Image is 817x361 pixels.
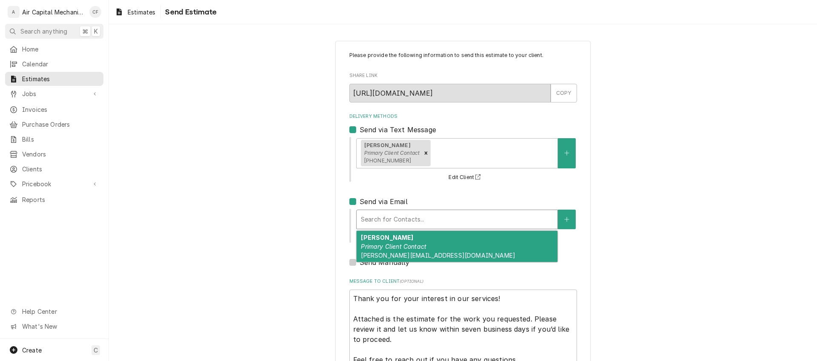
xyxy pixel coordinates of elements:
[94,346,98,355] span: C
[5,319,103,333] a: Go to What's New
[447,172,484,183] button: Edit Client
[5,57,103,71] a: Calendar
[360,257,410,267] label: Send Manually
[360,125,436,135] label: Send via Text Message
[558,210,576,229] button: Create New Contact
[163,6,217,18] span: Send Estimate
[22,347,42,354] span: Create
[22,105,99,114] span: Invoices
[22,179,86,188] span: Pricebook
[400,279,423,284] span: ( optional )
[22,89,86,98] span: Jobs
[111,5,159,19] a: Estimates
[5,177,103,191] a: Go to Pricebook
[5,72,103,86] a: Estimates
[5,193,103,207] a: Reports
[349,278,577,285] label: Message to Client
[364,157,411,164] span: [PHONE_NUMBER]
[421,140,431,166] div: Remove [object Object]
[22,307,98,316] span: Help Center
[349,72,577,79] label: Share Link
[22,165,99,173] span: Clients
[360,196,408,207] label: Send via Email
[5,102,103,117] a: Invoices
[361,243,426,250] em: Primary Client Contact
[5,132,103,146] a: Bills
[8,6,20,18] div: A
[22,135,99,144] span: Bills
[89,6,101,18] div: Charles Faure's Avatar
[5,42,103,56] a: Home
[5,117,103,131] a: Purchase Orders
[82,27,88,36] span: ⌘
[5,24,103,39] button: Search anything⌘K
[20,27,67,36] span: Search anything
[5,87,103,101] a: Go to Jobs
[564,216,569,222] svg: Create New Contact
[349,72,577,102] div: Share Link
[89,6,101,18] div: CF
[22,150,99,159] span: Vendors
[564,150,569,156] svg: Create New Contact
[22,60,99,68] span: Calendar
[349,113,577,267] div: Delivery Methods
[94,27,98,36] span: K
[364,150,420,156] em: Primary Client Contact
[22,322,98,331] span: What's New
[22,195,99,204] span: Reports
[349,113,577,120] label: Delivery Methods
[22,120,99,129] span: Purchase Orders
[22,74,99,83] span: Estimates
[5,162,103,176] a: Clients
[128,8,155,17] span: Estimates
[551,84,577,102] button: COPY
[349,51,577,59] p: Please provide the following information to send this estimate to your client.
[558,138,576,168] button: Create New Contact
[5,304,103,318] a: Go to Help Center
[22,45,99,54] span: Home
[364,142,411,148] strong: [PERSON_NAME]
[5,147,103,161] a: Vendors
[22,8,85,17] div: Air Capital Mechanical
[361,252,515,259] span: [PERSON_NAME][EMAIL_ADDRESS][DOMAIN_NAME]
[361,234,413,241] strong: [PERSON_NAME]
